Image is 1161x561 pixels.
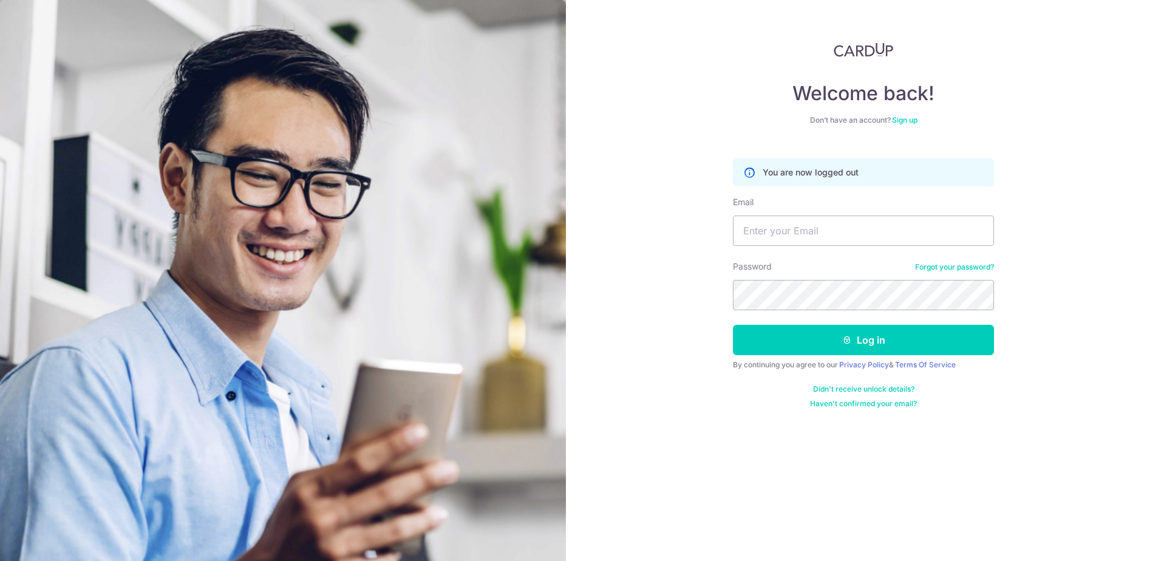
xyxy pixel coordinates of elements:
[733,115,994,125] div: Don’t have an account?
[839,360,889,369] a: Privacy Policy
[763,166,859,178] p: You are now logged out
[915,262,994,272] a: Forgot your password?
[733,216,994,246] input: Enter your Email
[895,360,956,369] a: Terms Of Service
[813,384,914,394] a: Didn't receive unlock details?
[733,360,994,370] div: By continuing you agree to our &
[733,260,772,273] label: Password
[733,81,994,106] h4: Welcome back!
[733,325,994,355] button: Log in
[834,42,893,57] img: CardUp Logo
[810,399,917,409] a: Haven't confirmed your email?
[733,196,754,208] label: Email
[892,115,918,124] a: Sign up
